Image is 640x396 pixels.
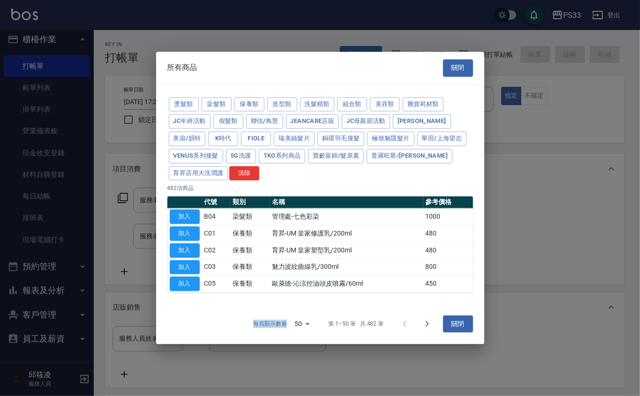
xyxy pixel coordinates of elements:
[270,208,423,225] td: 管理處-七色彩染
[246,114,283,129] button: 聯信/鳥慧
[367,149,452,163] button: 普羅旺斯/[PERSON_NAME]
[270,275,423,292] td: 歐萊德-沁涼控油頭皮噴霧/60ml
[300,97,335,112] button: 洗髮精類
[291,311,313,336] div: 50
[167,63,197,73] span: 所有商品
[208,131,238,146] button: K時代
[202,197,231,209] th: 代號
[170,260,200,274] button: 加入
[167,184,473,193] p: 482 項商品
[270,242,423,259] td: 育昇-UM 皇家塑型乳/200ml
[230,225,269,242] td: 保養類
[423,275,473,292] td: 450
[170,226,200,241] button: 加入
[230,197,269,209] th: 類別
[259,149,306,163] button: TKO系列商品
[443,59,473,76] button: 關閉
[169,97,199,112] button: 燙髮類
[423,197,473,209] th: 參考價格
[169,114,211,129] button: JC年終活動
[234,97,264,112] button: 保養類
[423,242,473,259] td: 480
[417,131,467,146] button: 華田/上海望志
[393,114,451,129] button: [PERSON_NAME]
[230,259,269,275] td: 保養類
[202,208,231,225] td: B04
[169,131,206,146] button: 美宙/韻特
[230,275,269,292] td: 保養類
[403,97,444,112] button: 雜貨耗材類
[274,131,315,146] button: 瑞美絲髮片
[169,149,223,163] button: Venus系列接髮
[170,277,200,291] button: 加入
[270,225,423,242] td: 育昇-UM 皇家修護乳/200ml
[170,243,200,258] button: 加入
[213,114,243,129] button: 假髮類
[170,210,200,224] button: 加入
[328,320,384,328] p: 第 1–50 筆 共 482 筆
[342,114,390,129] button: JC母親節活動
[267,97,297,112] button: 造型類
[308,149,364,163] button: 寶齡富錦/髮原素
[202,259,231,275] td: C03
[286,114,339,129] button: JeanCare店販
[241,131,271,146] button: FIOLE
[229,166,259,181] button: 清除
[423,225,473,242] td: 480
[423,259,473,275] td: 800
[202,242,231,259] td: C02
[270,259,423,275] td: 魅力波紋曲線乳/300ml
[202,225,231,242] td: C01
[253,320,287,328] p: 每頁顯示數量
[202,97,232,112] button: 染髮類
[226,149,256,163] button: 5G洗護
[230,242,269,259] td: 保養類
[416,313,438,335] button: Go to next page
[337,97,367,112] button: 組合類
[202,275,231,292] td: C05
[230,208,269,225] td: 染髮類
[367,131,414,146] button: 極致魅隱髮片
[423,208,473,225] td: 1000
[317,131,364,146] button: 銅環羽毛接髮
[270,197,423,209] th: 名稱
[370,97,400,112] button: 美容類
[169,166,228,181] button: 育昇店用大洗潤護
[443,315,473,333] button: 關閉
